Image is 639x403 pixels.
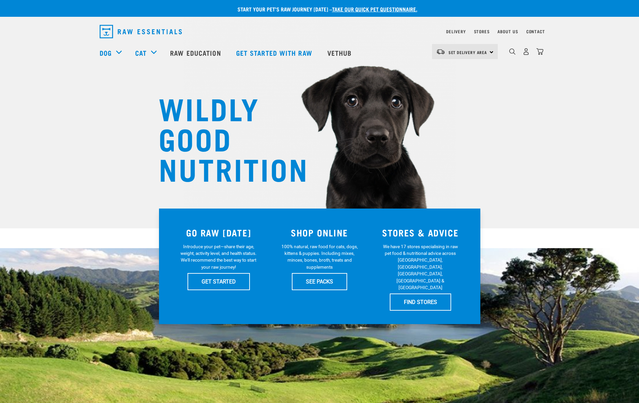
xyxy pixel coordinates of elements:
h3: GO RAW [DATE] [172,227,265,238]
p: Introduce your pet—share their age, weight, activity level, and health status. We'll recommend th... [179,243,258,271]
a: Raw Education [163,39,229,66]
a: GET STARTED [188,273,250,290]
h3: STORES & ADVICE [374,227,467,238]
a: Stores [474,30,490,33]
p: We have 17 stores specialising in raw pet food & nutritional advice across [GEOGRAPHIC_DATA], [GE... [381,243,460,291]
a: take our quick pet questionnaire. [332,7,417,10]
img: user.png [523,48,530,55]
a: Contact [526,30,545,33]
a: Delivery [446,30,466,33]
img: van-moving.png [436,49,445,55]
span: Set Delivery Area [448,51,487,53]
a: SEE PACKS [292,273,347,290]
a: FIND STORES [390,294,451,310]
p: 100% natural, raw food for cats, dogs, kittens & puppies. Including mixes, minces, bones, broth, ... [280,243,359,271]
a: Dog [100,48,112,58]
nav: dropdown navigation [94,22,545,41]
img: Raw Essentials Logo [100,25,182,38]
a: Cat [135,48,147,58]
img: home-icon@2x.png [536,48,543,55]
h1: WILDLY GOOD NUTRITION [159,92,293,183]
a: Get started with Raw [229,39,321,66]
h3: SHOP ONLINE [273,227,366,238]
a: About Us [497,30,518,33]
img: home-icon-1@2x.png [509,48,516,55]
a: Vethub [321,39,360,66]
